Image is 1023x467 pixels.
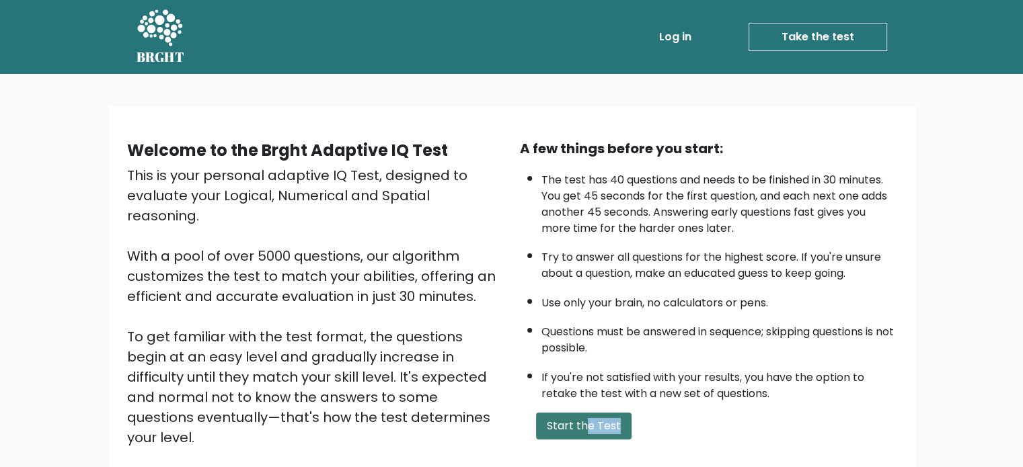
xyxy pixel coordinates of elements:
[137,5,185,69] a: BRGHT
[541,165,897,237] li: The test has 40 questions and needs to be finished in 30 minutes. You get 45 seconds for the firs...
[127,139,448,161] b: Welcome to the Brght Adaptive IQ Test
[536,413,632,439] button: Start the Test
[654,24,697,50] a: Log in
[541,243,897,282] li: Try to answer all questions for the highest score. If you're unsure about a question, make an edu...
[541,317,897,356] li: Questions must be answered in sequence; skipping questions is not possible.
[749,23,887,51] a: Take the test
[137,49,185,65] h5: BRGHT
[541,288,897,311] li: Use only your brain, no calculators or pens.
[541,363,897,402] li: If you're not satisfied with your results, you have the option to retake the test with a new set ...
[520,138,897,159] div: A few things before you start:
